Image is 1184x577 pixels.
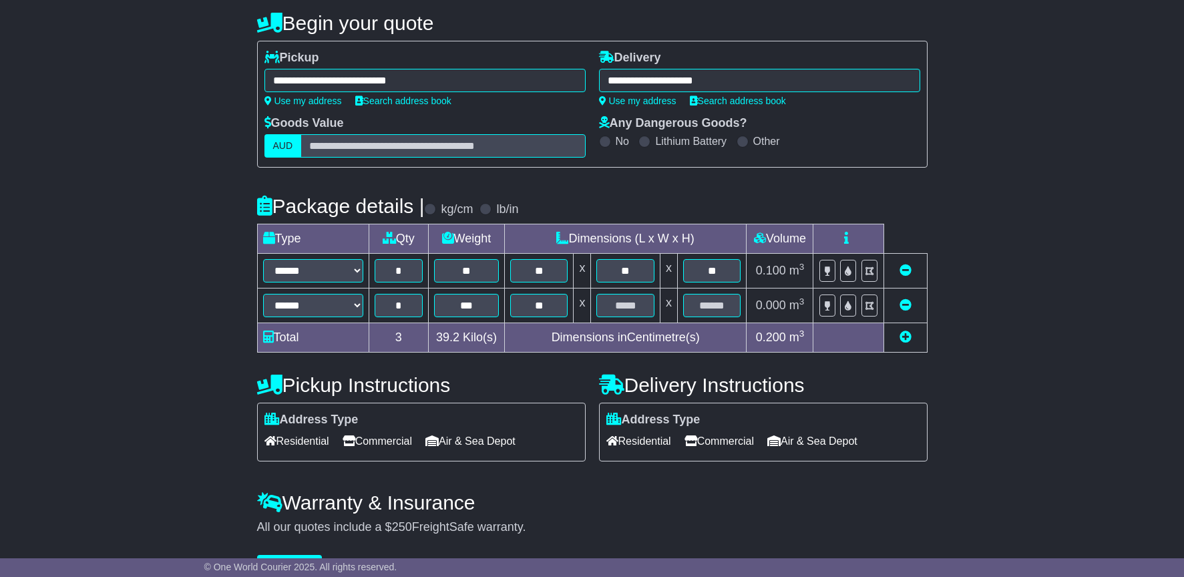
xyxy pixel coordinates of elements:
span: Residential [264,431,329,451]
label: Pickup [264,51,319,65]
td: x [574,254,591,288]
span: 0.100 [756,264,786,277]
a: Use my address [264,95,342,106]
span: m [789,331,805,344]
td: Weight [428,224,504,254]
label: Delivery [599,51,661,65]
div: All our quotes include a $ FreightSafe warranty. [257,520,928,535]
sup: 3 [799,262,805,272]
a: Search address book [355,95,451,106]
span: Air & Sea Depot [425,431,516,451]
td: 3 [369,323,428,353]
h4: Delivery Instructions [599,374,928,396]
span: Residential [606,431,671,451]
span: 250 [392,520,412,534]
sup: 3 [799,329,805,339]
label: Lithium Battery [655,135,727,148]
h4: Pickup Instructions [257,374,586,396]
a: Remove this item [900,299,912,312]
label: kg/cm [441,202,473,217]
sup: 3 [799,297,805,307]
span: 39.2 [436,331,459,344]
label: Address Type [264,413,359,427]
a: Search address book [690,95,786,106]
span: © One World Courier 2025. All rights reserved. [204,562,397,572]
td: Dimensions (L x W x H) [504,224,747,254]
label: Any Dangerous Goods? [599,116,747,131]
td: Dimensions in Centimetre(s) [504,323,747,353]
a: Use my address [599,95,676,106]
h4: Package details | [257,195,425,217]
label: lb/in [496,202,518,217]
td: Kilo(s) [428,323,504,353]
span: Air & Sea Depot [767,431,857,451]
td: x [574,288,591,323]
label: AUD [264,134,302,158]
span: Commercial [343,431,412,451]
label: Other [753,135,780,148]
label: No [616,135,629,148]
td: Type [257,224,369,254]
td: Volume [747,224,813,254]
span: 0.000 [756,299,786,312]
span: 0.200 [756,331,786,344]
label: Goods Value [264,116,344,131]
td: Total [257,323,369,353]
span: Commercial [684,431,754,451]
a: Add new item [900,331,912,344]
label: Address Type [606,413,701,427]
h4: Warranty & Insurance [257,492,928,514]
span: m [789,264,805,277]
td: Qty [369,224,428,254]
h4: Begin your quote [257,12,928,34]
a: Remove this item [900,264,912,277]
span: m [789,299,805,312]
td: x [660,254,677,288]
td: x [660,288,677,323]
